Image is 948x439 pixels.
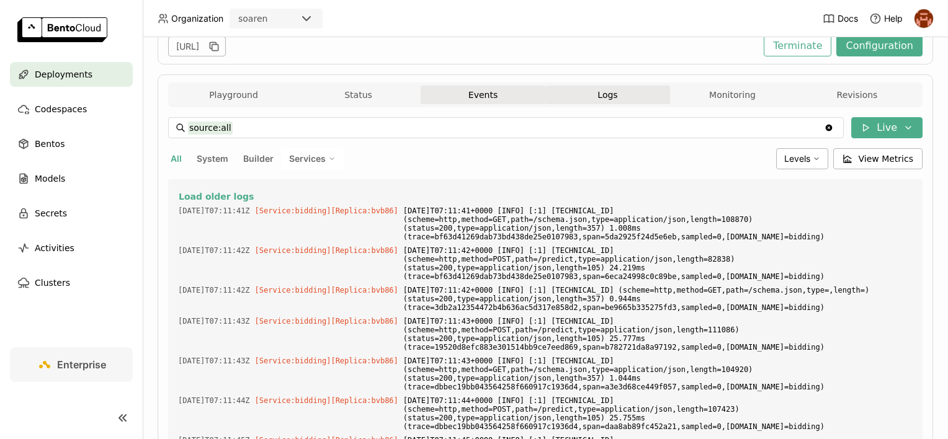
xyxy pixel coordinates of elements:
[171,86,296,104] button: Playground
[178,244,250,257] span: 2025-08-08T07:11:42.108Z
[178,283,250,297] span: 2025-08-08T07:11:42.800Z
[869,12,903,25] div: Help
[281,148,344,169] div: Services
[764,35,831,56] button: Terminate
[545,86,670,104] button: Logs
[331,396,398,405] span: [Replica:bvb86]
[403,354,913,394] span: [DATE]T07:11:43+0000 [INFO] [:1] [TECHNICAL_ID] (scheme=http,method=GET,path=/schema.json,type=ap...
[10,97,133,122] a: Codespaces
[403,394,913,433] span: [DATE]T07:11:44+0000 [INFO] [:1] [TECHNICAL_ID] (scheme=http,method=POST,path=/predict,type=appli...
[178,394,250,407] span: 2025-08-08T07:11:44.385Z
[331,317,398,326] span: [Replica:bvb86]
[851,117,923,138] button: Live
[168,151,184,167] button: All
[194,151,231,167] button: System
[331,286,398,295] span: [Replica:bvb86]
[10,236,133,260] a: Activities
[10,131,133,156] a: Bentos
[10,201,133,226] a: Secrets
[10,62,133,87] a: Deployments
[178,354,250,368] span: 2025-08-08T07:11:43.920Z
[421,86,545,104] button: Events
[255,396,331,405] span: [Service:bidding]
[884,13,903,24] span: Help
[35,136,65,151] span: Bentos
[35,171,65,186] span: Models
[188,118,824,138] input: Search
[57,358,106,371] span: Enterprise
[403,244,913,283] span: [DATE]T07:11:42+0000 [INFO] [:1] [TECHNICAL_ID] (scheme=http,method=POST,path=/predict,type=appli...
[255,286,331,295] span: [Service:bidding]
[35,67,92,82] span: Deployments
[10,347,133,382] a: Enterprise
[269,13,270,25] input: Selected soaren.
[289,153,326,164] span: Services
[403,204,913,244] span: [DATE]T07:11:41+0000 [INFO] [:1] [TECHNICAL_ID] (scheme=http,method=GET,path=/schema.json,type=ap...
[241,151,276,167] button: Builder
[331,206,398,215] span: [Replica:bvb86]
[178,204,250,218] span: 2025-08-08T07:11:41.714Z
[403,283,913,314] span: [DATE]T07:11:42+0000 [INFO] [:1] [TECHNICAL_ID] (scheme=http,method=GET,path=/schema.json,type=,l...
[35,275,70,290] span: Clusters
[35,241,74,255] span: Activities
[255,357,331,365] span: [Service:bidding]
[238,12,267,25] div: soaren
[776,148,828,169] div: Levels
[859,153,914,165] span: View Metrics
[836,35,923,56] button: Configuration
[833,148,923,169] button: View Metrics
[331,357,398,365] span: [Replica:bvb86]
[10,166,133,191] a: Models
[784,153,810,164] span: Levels
[35,206,67,221] span: Secrets
[171,13,223,24] span: Organization
[178,314,250,328] span: 2025-08-08T07:11:43.265Z
[255,317,331,326] span: [Service:bidding]
[179,191,254,202] span: Load older logs
[823,12,858,25] a: Docs
[178,189,913,204] button: Load older logs
[795,86,919,104] button: Revisions
[296,86,421,104] button: Status
[255,206,331,215] span: [Service:bidding]
[824,123,834,133] svg: Clear value
[914,9,933,28] img: h0akoisn5opggd859j2zve66u2a2
[403,314,913,354] span: [DATE]T07:11:43+0000 [INFO] [:1] [TECHNICAL_ID] (scheme=http,method=POST,path=/predict,type=appli...
[17,17,107,42] img: logo
[35,102,87,117] span: Codespaces
[168,37,226,56] div: [URL]
[331,246,398,255] span: [Replica:bvb86]
[670,86,795,104] button: Monitoring
[255,246,331,255] span: [Service:bidding]
[10,270,133,295] a: Clusters
[838,13,858,24] span: Docs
